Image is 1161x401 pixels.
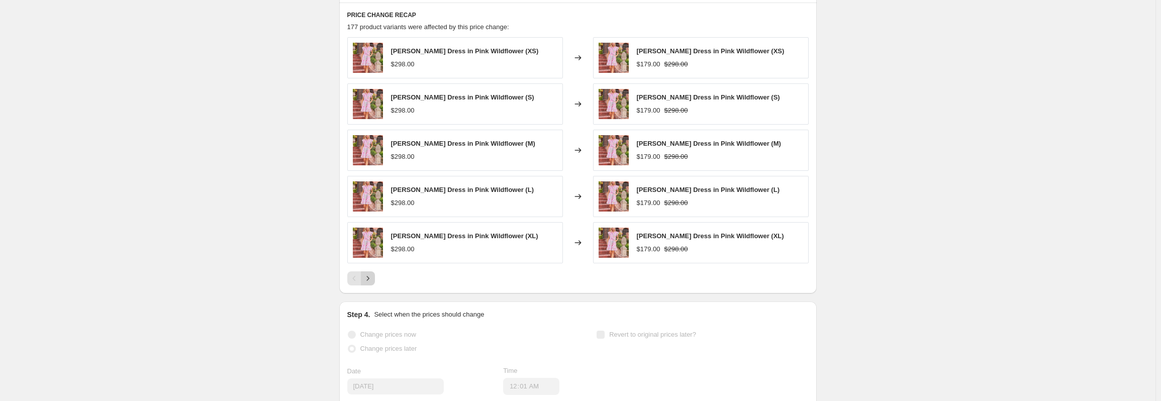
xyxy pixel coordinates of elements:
span: Change prices now [360,331,416,338]
input: 12:00 [503,378,559,395]
span: [PERSON_NAME] Dress in Pink Wildflower (S) [391,93,534,101]
span: 177 product variants were affected by this price change: [347,23,509,31]
span: [PERSON_NAME] Dress in Pink Wildflower (XS) [637,47,785,55]
div: $298.00 [391,59,415,69]
img: KK_SF-LOOK72-002_80x.jpg [353,135,383,165]
span: [PERSON_NAME] Dress in Pink Wildflower (M) [637,140,781,147]
div: $298.00 [391,152,415,162]
div: $179.00 [637,106,660,116]
div: $179.00 [637,152,660,162]
img: KK_SF-LOOK72-002_80x.jpg [353,228,383,258]
img: KK_SF-LOOK72-002_80x.jpg [599,89,629,119]
strike: $298.00 [664,106,688,116]
strike: $298.00 [664,152,688,162]
img: KK_SF-LOOK72-002_80x.jpg [599,43,629,73]
span: Time [503,367,517,374]
span: [PERSON_NAME] Dress in Pink Wildflower (XL) [391,232,538,240]
div: $179.00 [637,59,660,69]
input: 10/15/2025 [347,378,444,394]
div: $298.00 [391,106,415,116]
img: KK_SF-LOOK72-002_80x.jpg [353,89,383,119]
nav: Pagination [347,271,375,285]
h6: PRICE CHANGE RECAP [347,11,809,19]
h2: Step 4. [347,310,370,320]
span: [PERSON_NAME] Dress in Pink Wildflower (M) [391,140,535,147]
strike: $298.00 [664,59,688,69]
img: KK_SF-LOOK72-002_80x.jpg [599,135,629,165]
span: Revert to original prices later? [609,331,696,338]
strike: $298.00 [664,244,688,254]
span: [PERSON_NAME] Dress in Pink Wildflower (XS) [391,47,539,55]
button: Next [361,271,375,285]
img: KK_SF-LOOK72-002_80x.jpg [599,228,629,258]
span: [PERSON_NAME] Dress in Pink Wildflower (XL) [637,232,784,240]
div: $298.00 [391,244,415,254]
span: [PERSON_NAME] Dress in Pink Wildflower (S) [637,93,780,101]
img: KK_SF-LOOK72-002_80x.jpg [353,43,383,73]
div: $298.00 [391,198,415,208]
span: Date [347,367,361,375]
span: [PERSON_NAME] Dress in Pink Wildflower (L) [391,186,534,193]
img: KK_SF-LOOK72-002_80x.jpg [353,181,383,212]
img: KK_SF-LOOK72-002_80x.jpg [599,181,629,212]
div: $179.00 [637,244,660,254]
strike: $298.00 [664,198,688,208]
p: Select when the prices should change [374,310,484,320]
div: $179.00 [637,198,660,208]
span: [PERSON_NAME] Dress in Pink Wildflower (L) [637,186,780,193]
span: Change prices later [360,345,417,352]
